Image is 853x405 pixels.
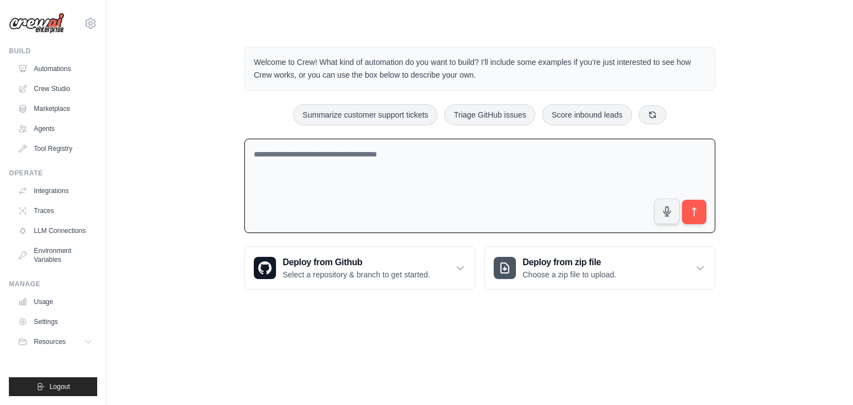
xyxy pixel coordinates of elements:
[293,104,438,125] button: Summarize customer support tickets
[9,377,97,396] button: Logout
[9,169,97,178] div: Operate
[9,280,97,288] div: Manage
[13,182,97,200] a: Integrations
[523,269,616,280] p: Choose a zip file to upload.
[13,313,97,331] a: Settings
[13,293,97,311] a: Usage
[283,269,430,280] p: Select a repository & branch to get started.
[283,256,430,269] h3: Deploy from Github
[13,333,97,351] button: Resources
[49,382,70,391] span: Logout
[13,100,97,118] a: Marketplace
[13,60,97,78] a: Automations
[9,47,97,55] div: Build
[13,242,97,269] a: Environment Variables
[797,352,853,405] iframe: Chat Widget
[13,202,97,220] a: Traces
[254,56,706,82] p: Welcome to Crew! What kind of automation do you want to build? I'll include some examples if you'...
[523,256,616,269] h3: Deploy from zip file
[9,13,64,34] img: Logo
[13,222,97,240] a: LLM Connections
[13,140,97,158] a: Tool Registry
[13,120,97,138] a: Agents
[444,104,535,125] button: Triage GitHub issues
[13,80,97,98] a: Crew Studio
[542,104,632,125] button: Score inbound leads
[34,337,66,346] span: Resources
